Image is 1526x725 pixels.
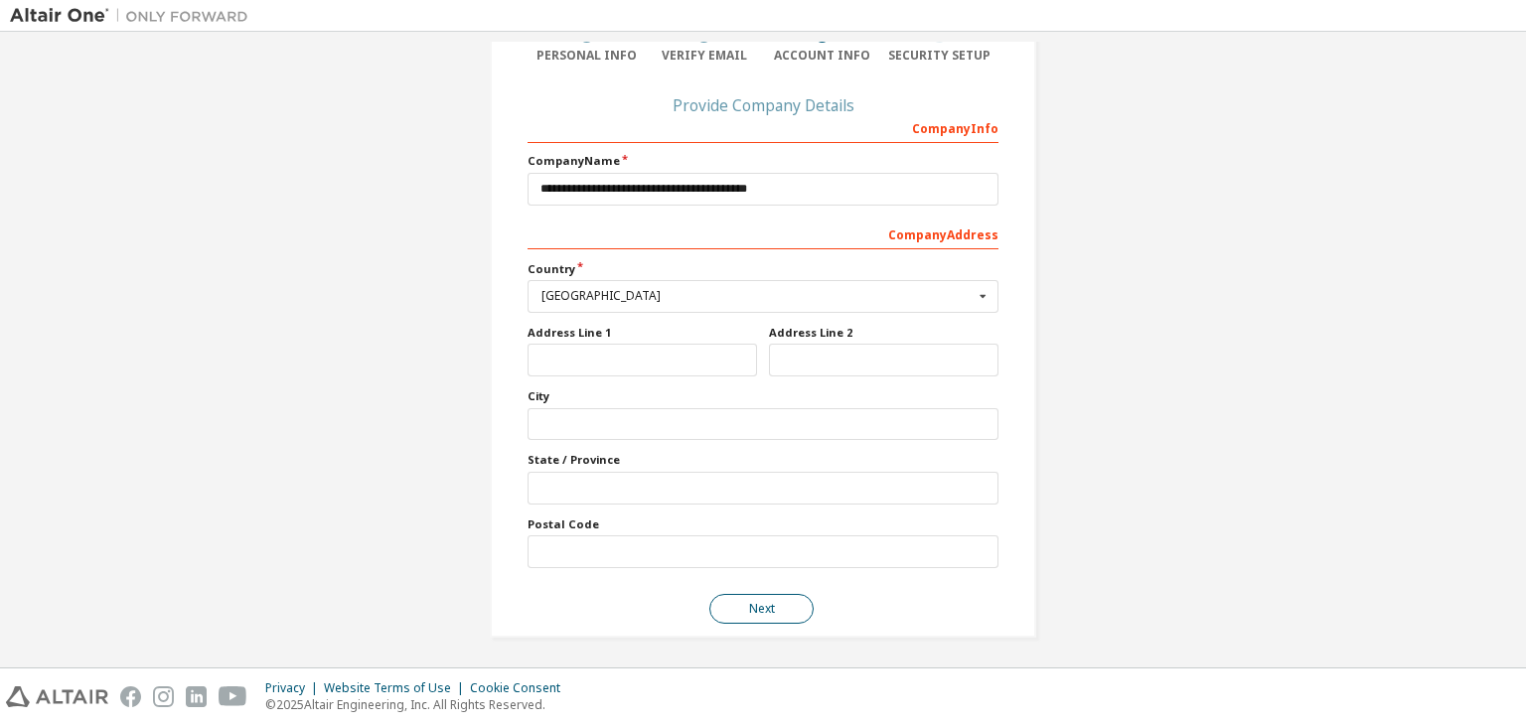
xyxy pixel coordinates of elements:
p: © 2025 Altair Engineering, Inc. All Rights Reserved. [265,696,572,713]
div: Provide Company Details [528,99,998,111]
img: linkedin.svg [186,686,207,707]
div: Company Address [528,217,998,249]
div: Verify Email [646,48,764,64]
div: Company Info [528,111,998,143]
div: Personal Info [528,48,646,64]
img: altair_logo.svg [6,686,108,707]
img: Altair One [10,6,258,26]
div: Website Terms of Use [324,680,470,696]
div: Privacy [265,680,324,696]
label: Address Line 1 [528,325,757,341]
label: Company Name [528,153,998,169]
label: State / Province [528,452,998,468]
img: instagram.svg [153,686,174,707]
label: City [528,388,998,404]
label: Postal Code [528,516,998,532]
div: Security Setup [881,48,999,64]
img: youtube.svg [219,686,247,707]
div: Cookie Consent [470,680,572,696]
div: Account Info [763,48,881,64]
button: Next [709,594,814,624]
label: Address Line 2 [769,325,998,341]
label: Country [528,261,998,277]
div: [GEOGRAPHIC_DATA] [541,290,974,302]
img: facebook.svg [120,686,141,707]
